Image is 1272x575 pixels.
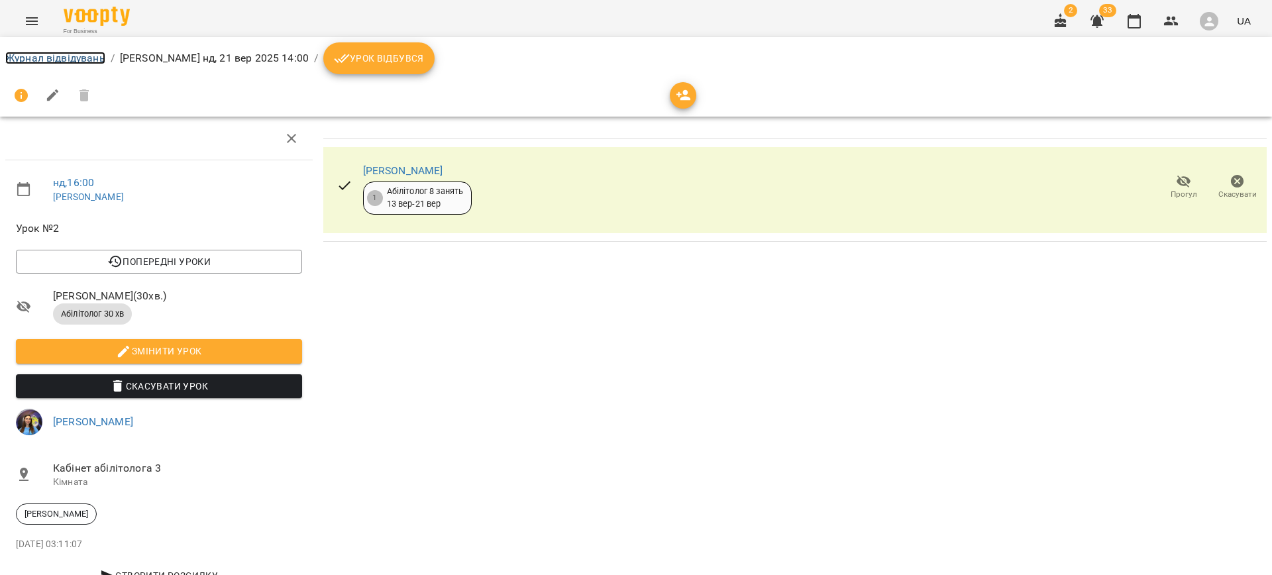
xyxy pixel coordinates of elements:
[1099,4,1116,17] span: 33
[120,50,309,66] p: [PERSON_NAME] нд, 21 вер 2025 14:00
[387,185,464,210] div: Абілітолог 8 занять 13 вер - 21 вер
[323,42,435,74] button: Урок відбувся
[16,250,302,274] button: Попередні уроки
[314,50,318,66] li: /
[16,5,48,37] button: Menu
[64,7,130,26] img: Voopty Logo
[16,503,97,525] div: [PERSON_NAME]
[53,176,94,189] a: нд , 16:00
[17,508,96,520] span: [PERSON_NAME]
[1171,189,1197,200] span: Прогул
[26,343,291,359] span: Змінити урок
[1064,4,1077,17] span: 2
[1218,189,1257,200] span: Скасувати
[1157,169,1210,206] button: Прогул
[53,460,302,476] span: Кабінет абілітолога 3
[5,52,105,64] a: Журнал відвідувань
[53,476,302,489] p: Кімната
[111,50,115,66] li: /
[334,50,424,66] span: Урок відбувся
[53,191,124,202] a: [PERSON_NAME]
[16,339,302,363] button: Змінити урок
[53,308,132,320] span: Абілітолог 30 хв
[1232,9,1256,33] button: UA
[64,27,130,36] span: For Business
[16,538,302,551] p: [DATE] 03:11:07
[26,254,291,270] span: Попередні уроки
[1237,14,1251,28] span: UA
[16,221,302,236] span: Урок №2
[16,374,302,398] button: Скасувати Урок
[53,415,133,428] a: [PERSON_NAME]
[53,288,302,304] span: [PERSON_NAME] ( 30 хв. )
[26,378,291,394] span: Скасувати Урок
[367,190,383,206] div: 1
[1210,169,1264,206] button: Скасувати
[16,409,42,435] img: c30cf3dcb7f7e8baf914f38a97ec6524.jpg
[5,42,1267,74] nav: breadcrumb
[363,164,443,177] a: [PERSON_NAME]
